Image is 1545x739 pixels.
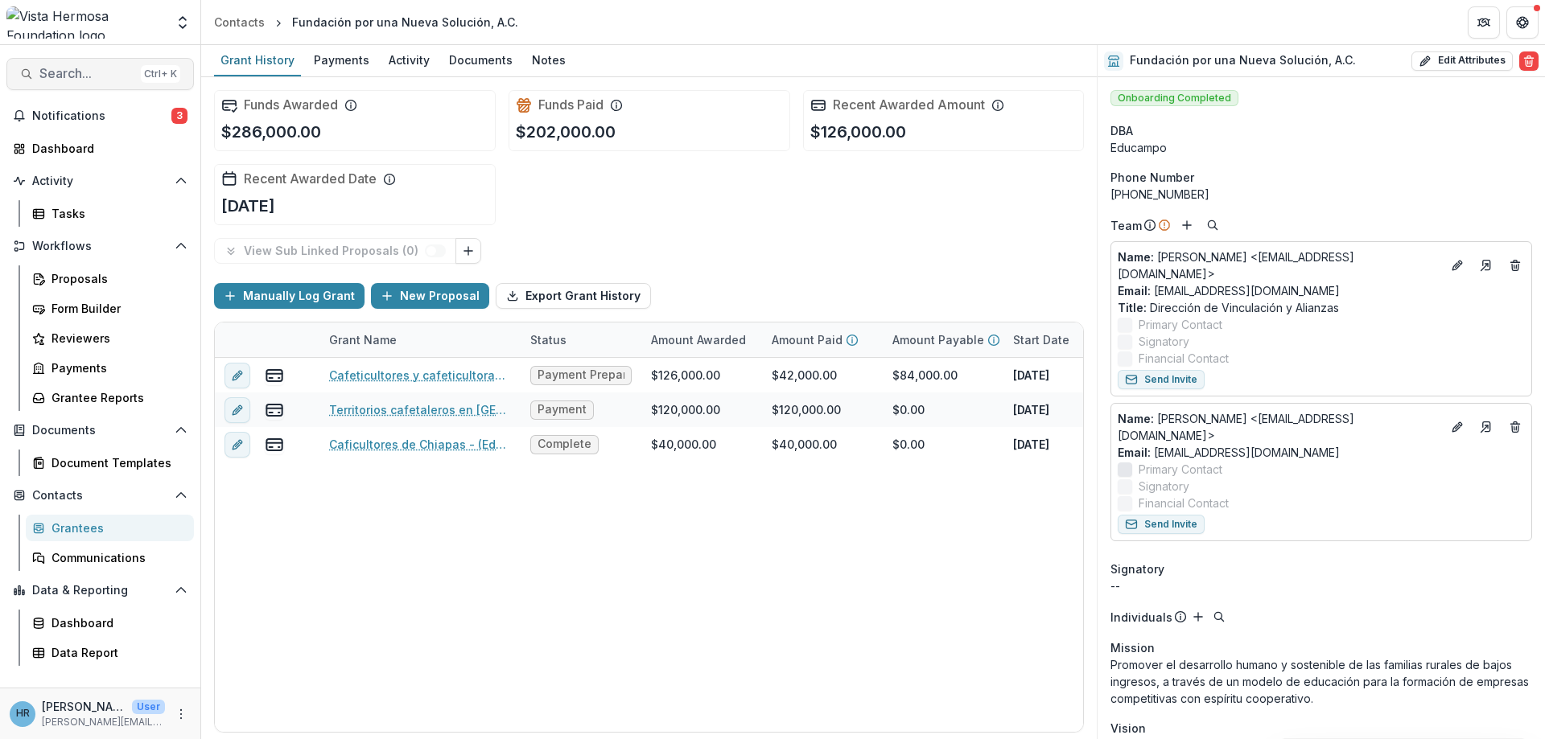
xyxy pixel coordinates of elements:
[1118,410,1441,444] p: [PERSON_NAME] <[EMAIL_ADDRESS][DOMAIN_NAME]>
[651,367,720,384] div: $126,000.00
[26,325,194,351] a: Reviewers
[307,48,376,72] div: Payments
[1118,412,1154,425] span: Name :
[538,437,591,451] span: Complete
[265,366,284,385] button: view-payments
[651,401,720,418] div: $120,000.00
[6,482,194,508] button: Open Contacts
[1139,495,1229,511] span: Financial Contact
[6,417,194,443] button: Open Documents
[1473,414,1499,440] a: Go to contact
[892,401,925,418] div: $0.00
[538,97,604,113] h2: Funds Paid
[26,515,194,541] a: Grantees
[244,244,425,258] p: View Sub Linked Proposals ( 0 )
[525,48,572,72] div: Notes
[1110,560,1164,577] span: Signatory
[1110,90,1238,106] span: Onboarding Completed
[32,489,168,503] span: Contacts
[1118,250,1154,264] span: Name :
[1110,656,1532,707] p: Promover el desarrollo humano y sostenible de las familias rurales de bajos ingresos, a través de...
[1506,417,1525,437] button: Deletes
[1118,248,1441,282] p: [PERSON_NAME] <[EMAIL_ADDRESS][DOMAIN_NAME]>
[641,331,756,348] div: Amount Awarded
[265,400,284,420] button: view-payments
[762,322,883,357] div: Amount Paid
[772,436,837,453] div: $40,000.00
[51,389,181,406] div: Grantee Reports
[26,610,194,636] a: Dashboard
[1110,186,1532,203] div: [PHONE_NUMBER]
[221,194,275,218] p: [DATE]
[32,109,171,123] span: Notifications
[496,283,651,309] button: Export Grant History
[1110,217,1142,234] p: Team
[51,270,181,287] div: Proposals
[6,135,194,162] a: Dashboard
[1013,436,1049,453] p: [DATE]
[214,48,301,72] div: Grant History
[1110,720,1146,737] span: Vision
[1139,333,1189,350] span: Signatory
[1118,248,1441,282] a: Name: [PERSON_NAME] <[EMAIL_ADDRESS][DOMAIN_NAME]>
[1110,639,1155,656] span: Mission
[1177,216,1197,235] button: Add
[1473,252,1499,278] a: Go to contact
[171,704,191,724] button: More
[329,436,511,453] a: Caficultores de Chiapas - (EduCampo) Fundación por una Nueva Solución, A.C.
[1118,284,1151,298] span: Email:
[1411,51,1513,71] button: Edit Attributes
[382,48,436,72] div: Activity
[51,359,181,376] div: Payments
[6,103,194,129] button: Notifications3
[6,168,194,194] button: Open Activity
[1118,410,1441,444] a: Name: [PERSON_NAME] <[EMAIL_ADDRESS][DOMAIN_NAME]>
[26,295,194,322] a: Form Builder
[319,322,521,357] div: Grant Name
[1139,478,1189,495] span: Signatory
[171,108,187,124] span: 3
[32,584,168,597] span: Data & Reporting
[651,436,716,453] div: $40,000.00
[1003,322,1124,357] div: Start Date
[1118,515,1205,534] button: Send Invite
[171,6,194,39] button: Open entity switcher
[521,331,576,348] div: Status
[1118,370,1205,389] button: Send Invite
[51,644,181,661] div: Data Report
[26,384,194,411] a: Grantee Reports
[307,45,376,76] a: Payments
[16,708,30,719] div: Hannah Roosendaal
[214,45,301,76] a: Grant History
[1110,139,1532,156] div: Educampo
[42,715,165,729] p: [PERSON_NAME][EMAIL_ADDRESS][DOMAIN_NAME]
[6,233,194,259] button: Open Workflows
[525,45,572,76] a: Notes
[26,265,194,292] a: Proposals
[443,45,519,76] a: Documents
[1118,445,1151,459] span: Email:
[1448,417,1467,437] button: Edit
[6,58,194,90] button: Search...
[51,519,181,536] div: Grantees
[141,65,180,83] div: Ctrl + K
[42,698,126,715] p: [PERSON_NAME]
[225,397,250,423] button: edit
[892,367,958,384] div: $84,000.00
[833,97,985,113] h2: Recent Awarded Amount
[1118,301,1147,314] span: Title :
[26,450,194,476] a: Document Templates
[1209,607,1229,626] button: Search
[51,614,181,631] div: Dashboard
[1118,299,1525,316] p: Dirección de Vinculación y Alianzas
[1506,6,1539,39] button: Get Help
[1003,331,1079,348] div: Start Date
[772,401,841,418] div: $120,000.00
[883,322,1003,357] div: Amount Payable
[32,240,168,253] span: Workflows
[371,283,489,309] button: New Proposal
[455,238,481,264] button: Link Grants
